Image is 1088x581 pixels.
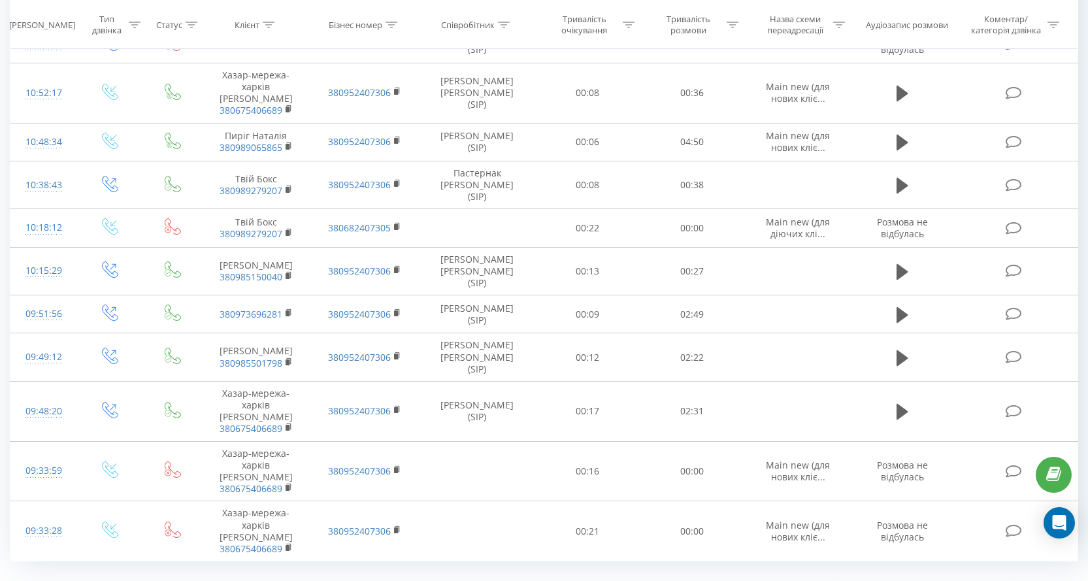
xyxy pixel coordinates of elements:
[766,459,830,483] span: Main new (для нових кліє...
[24,344,64,370] div: 09:49:12
[766,519,830,543] span: Main new (для нових кліє...
[419,333,536,382] td: [PERSON_NAME] [PERSON_NAME] (SIP)
[877,216,928,240] span: Розмова не відбулась
[866,19,948,30] div: Аудіозапис розмови
[550,14,619,36] div: Тривалість очікування
[328,222,391,234] a: 380682407305
[640,161,744,209] td: 00:38
[220,422,282,435] a: 380675406689
[640,63,744,123] td: 00:36
[640,209,744,247] td: 00:00
[1044,507,1075,539] div: Open Intercom Messenger
[640,295,744,333] td: 02:49
[202,63,310,123] td: Хазар-мережа-харків [PERSON_NAME]
[535,247,640,295] td: 00:13
[220,271,282,283] a: 380985150040
[235,19,259,30] div: Клієнт
[202,381,310,441] td: Хазар-мережа-харків [PERSON_NAME]
[766,129,830,154] span: Main new (для нових кліє...
[24,129,64,155] div: 10:48:34
[24,458,64,484] div: 09:33:59
[535,381,640,441] td: 00:17
[220,227,282,240] a: 380989279207
[328,135,391,148] a: 380952407306
[328,265,391,277] a: 380952407306
[441,19,495,30] div: Співробітник
[766,216,830,240] span: Main new (для діючих клі...
[329,19,382,30] div: Бізнес номер
[220,184,282,197] a: 380989279207
[24,80,64,106] div: 10:52:17
[24,518,64,544] div: 09:33:28
[640,381,744,441] td: 02:31
[760,14,830,36] div: Назва схеми переадресації
[535,295,640,333] td: 00:09
[640,333,744,382] td: 02:22
[220,104,282,116] a: 380675406689
[220,308,282,320] a: 380973696281
[328,308,391,320] a: 380952407306
[535,333,640,382] td: 00:12
[419,123,536,161] td: [PERSON_NAME] (SIP)
[419,161,536,209] td: Пастернак [PERSON_NAME] (SIP)
[328,86,391,99] a: 380952407306
[202,123,310,161] td: Пиріг Наталія
[220,357,282,369] a: 380985501798
[640,441,744,501] td: 00:00
[202,333,310,382] td: [PERSON_NAME]
[766,80,830,105] span: Main new (для нових кліє...
[640,247,744,295] td: 00:27
[419,247,536,295] td: [PERSON_NAME] [PERSON_NAME] (SIP)
[220,542,282,555] a: 380675406689
[220,141,282,154] a: 380989065865
[535,441,640,501] td: 00:16
[220,482,282,495] a: 380675406689
[328,178,391,191] a: 380952407306
[328,405,391,417] a: 380952407306
[202,161,310,209] td: Твій Бокс
[535,209,640,247] td: 00:22
[202,501,310,561] td: Хазар-мережа-харків [PERSON_NAME]
[877,459,928,483] span: Розмова не відбулась
[328,525,391,537] a: 380952407306
[24,399,64,424] div: 09:48:20
[328,465,391,477] a: 380952407306
[24,215,64,241] div: 10:18:12
[24,173,64,198] div: 10:38:43
[535,161,640,209] td: 00:08
[202,441,310,501] td: Хазар-мережа-харків [PERSON_NAME]
[419,381,536,441] td: [PERSON_NAME] (SIP)
[535,501,640,561] td: 00:21
[419,63,536,123] td: [PERSON_NAME] [PERSON_NAME] (SIP)
[877,519,928,543] span: Розмова не відбулась
[9,19,75,30] div: [PERSON_NAME]
[640,123,744,161] td: 04:50
[968,14,1044,36] div: Коментар/категорія дзвінка
[535,63,640,123] td: 00:08
[202,247,310,295] td: [PERSON_NAME]
[653,14,723,36] div: Тривалість розмови
[640,501,744,561] td: 00:00
[88,14,125,36] div: Тип дзвінка
[24,301,64,327] div: 09:51:56
[24,258,64,284] div: 10:15:29
[419,295,536,333] td: [PERSON_NAME] (SIP)
[535,123,640,161] td: 00:06
[156,19,182,30] div: Статус
[328,351,391,363] a: 380952407306
[202,209,310,247] td: Твій Бокс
